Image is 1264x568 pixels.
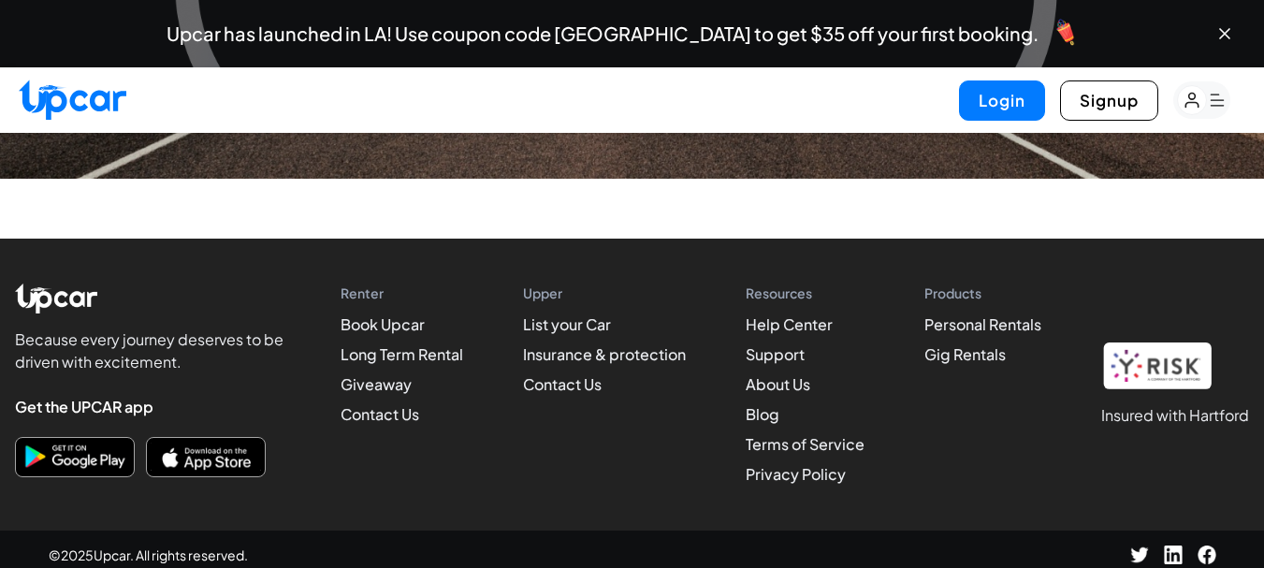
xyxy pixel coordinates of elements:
button: Login [959,80,1045,121]
a: Insurance & protection [523,344,686,364]
h1: Insured with Hartford [1101,404,1249,427]
a: Terms of Service [746,434,864,454]
a: Contact Us [341,404,419,424]
a: Support [746,344,805,364]
img: LinkedIn [1164,546,1183,564]
a: Personal Rentals [924,314,1041,334]
a: Help Center [746,314,833,334]
a: Giveaway [341,374,412,394]
img: Twitter [1130,546,1149,564]
a: Gig Rentals [924,344,1006,364]
img: Download on the App Store [151,442,261,473]
button: Download on the App Store [146,437,266,477]
button: Close banner [1215,24,1234,43]
img: Get it on Google Play [20,442,130,473]
h4: Get the UPCAR app [15,396,296,418]
button: Signup [1060,80,1158,121]
span: Upcar has launched in LA! Use coupon code [GEOGRAPHIC_DATA] to get $35 off your first booking. [167,24,1039,43]
a: Book Upcar [341,314,425,334]
img: Upcar Logo [19,80,126,120]
h4: Upper [523,284,686,302]
h4: Renter [341,284,463,302]
p: Because every journey deserves to be driven with excitement. [15,328,296,373]
h4: Products [924,284,1041,302]
a: Privacy Policy [746,464,846,484]
a: List your Car [523,314,611,334]
h4: Resources [746,284,864,302]
a: Long Term Rental [341,344,463,364]
img: Facebook [1198,546,1216,564]
a: About Us [746,374,810,394]
a: Blog [746,404,779,424]
span: © 2025 Upcar. All rights reserved. [49,546,248,564]
a: Contact Us [523,374,602,394]
img: Upcar Logo [15,284,97,313]
button: Download on Google Play [15,437,135,477]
